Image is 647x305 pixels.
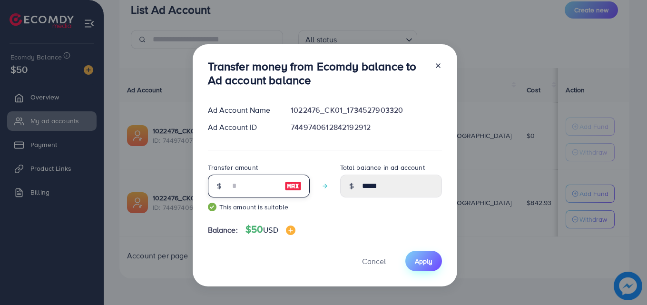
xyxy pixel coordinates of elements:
[245,224,295,236] h4: $50
[208,225,238,236] span: Balance:
[340,163,425,172] label: Total balance in ad account
[208,202,310,212] small: This amount is suitable
[284,180,302,192] img: image
[283,105,449,116] div: 1022476_CK01_1734527903320
[350,251,398,271] button: Cancel
[263,225,278,235] span: USD
[208,203,216,211] img: guide
[200,122,284,133] div: Ad Account ID
[208,59,427,87] h3: Transfer money from Ecomdy balance to Ad account balance
[405,251,442,271] button: Apply
[362,256,386,266] span: Cancel
[200,105,284,116] div: Ad Account Name
[415,256,432,266] span: Apply
[286,226,295,235] img: image
[283,122,449,133] div: 7449740612842192912
[208,163,258,172] label: Transfer amount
